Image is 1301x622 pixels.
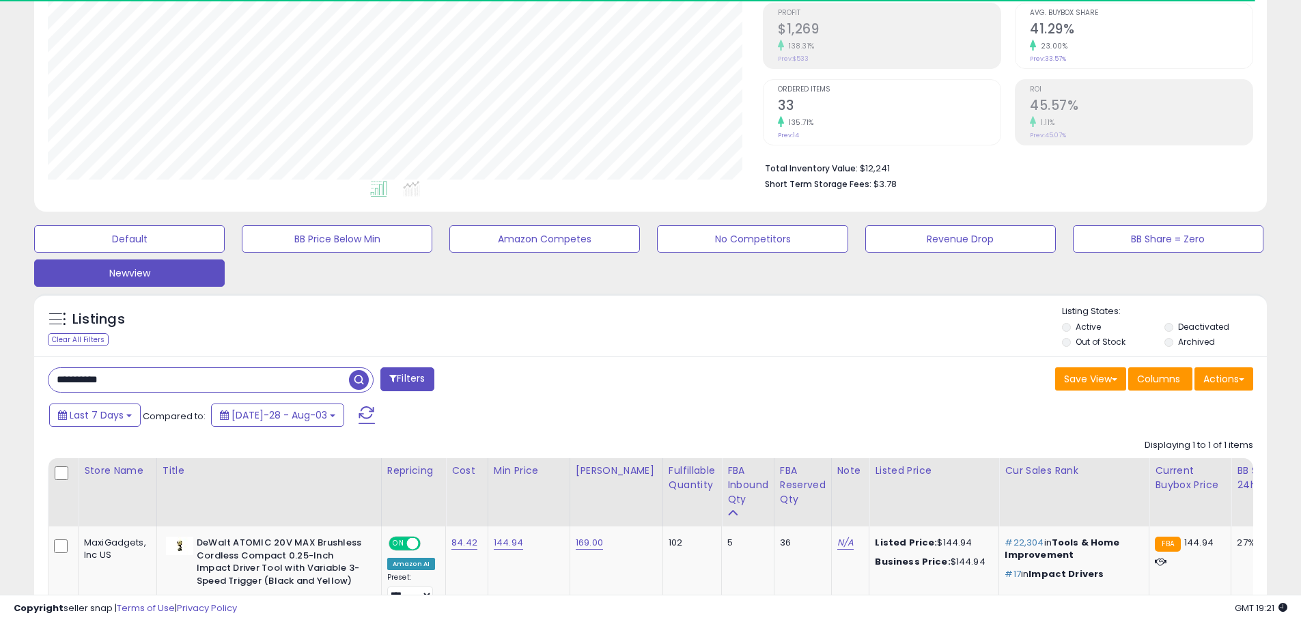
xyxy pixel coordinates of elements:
span: Last 7 Days [70,408,124,422]
a: 144.94 [494,536,523,550]
button: Amazon Competes [449,225,640,253]
small: 23.00% [1036,41,1067,51]
div: seller snap | | [14,602,237,615]
div: BB Share 24h. [1237,464,1287,492]
div: Cur Sales Rank [1005,464,1143,478]
span: ROI [1030,86,1253,94]
div: 5 [727,537,764,549]
span: Ordered Items [778,86,1001,94]
strong: Copyright [14,602,64,614]
h2: $1,269 [778,21,1001,40]
b: DeWalt ATOMIC 20V MAX Brushless Cordless Compact 0.25-Inch Impact Driver Tool with Variable 3-Spe... [197,537,363,591]
button: Save View [1055,367,1126,391]
small: Prev: 33.57% [1030,55,1066,63]
p: in [1005,537,1138,561]
small: Prev: $533 [778,55,809,63]
span: Compared to: [143,410,206,423]
a: N/A [837,536,854,550]
div: FBA inbound Qty [727,464,768,507]
div: 36 [780,537,821,549]
a: Privacy Policy [177,602,237,614]
button: Filters [380,367,434,391]
div: Min Price [494,464,564,478]
span: #17 [1005,567,1020,580]
div: Amazon AI [387,558,435,570]
p: in [1005,568,1138,580]
a: 84.42 [451,536,477,550]
span: ON [390,538,407,550]
a: Terms of Use [117,602,175,614]
span: Tools & Home Improvement [1005,536,1119,561]
b: Total Inventory Value: [765,162,858,174]
div: Fulfillable Quantity [669,464,716,492]
small: 138.31% [784,41,815,51]
span: 2025-08-11 19:21 GMT [1235,602,1287,614]
span: Avg. Buybox Share [1030,10,1253,17]
div: 27% [1237,537,1282,549]
label: Out of Stock [1076,336,1125,348]
div: [PERSON_NAME] [576,464,657,478]
div: $144.94 [875,556,988,568]
p: Listing States: [1062,305,1267,318]
button: No Competitors [657,225,848,253]
span: OFF [419,538,440,550]
small: FBA [1155,537,1180,552]
span: Impact Drivers [1029,567,1104,580]
div: FBA Reserved Qty [780,464,826,507]
b: Short Term Storage Fees: [765,178,871,190]
div: Note [837,464,864,478]
label: Archived [1178,336,1215,348]
div: Title [163,464,376,478]
button: [DATE]-28 - Aug-03 [211,404,344,427]
button: BB Share = Zero [1073,225,1263,253]
button: Actions [1194,367,1253,391]
small: Prev: 45.07% [1030,131,1066,139]
div: Displaying 1 to 1 of 1 items [1145,439,1253,452]
span: Profit [778,10,1001,17]
div: Cost [451,464,482,478]
div: Repricing [387,464,440,478]
span: #22,304 [1005,536,1044,549]
div: Store Name [84,464,151,478]
label: Deactivated [1178,321,1229,333]
img: 31Wt4UmTAVL._SL40_.jpg [166,537,193,555]
b: Listed Price: [875,536,937,549]
span: 144.94 [1184,536,1214,549]
button: Columns [1128,367,1192,391]
div: Preset: [387,573,435,604]
span: $3.78 [873,178,897,190]
h2: 41.29% [1030,21,1253,40]
h2: 45.57% [1030,98,1253,116]
h2: 33 [778,98,1001,116]
label: Active [1076,321,1101,333]
h5: Listings [72,310,125,329]
button: Last 7 Days [49,404,141,427]
span: [DATE]-28 - Aug-03 [232,408,327,422]
a: 169.00 [576,536,603,550]
b: Business Price: [875,555,950,568]
small: Prev: 14 [778,131,799,139]
button: BB Price Below Min [242,225,432,253]
div: Current Buybox Price [1155,464,1225,492]
small: 135.71% [784,117,814,128]
div: 102 [669,537,711,549]
span: Columns [1137,372,1180,386]
div: MaxiGadgets, Inc US [84,537,146,561]
div: $144.94 [875,537,988,549]
button: Default [34,225,225,253]
div: Listed Price [875,464,993,478]
button: Revenue Drop [865,225,1056,253]
div: Clear All Filters [48,333,109,346]
button: Newview [34,259,225,287]
li: $12,241 [765,159,1243,175]
small: 1.11% [1036,117,1055,128]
